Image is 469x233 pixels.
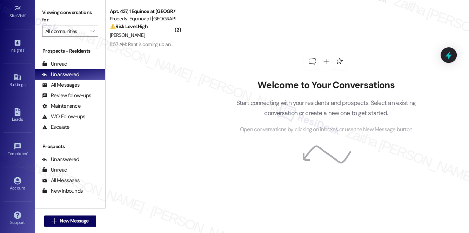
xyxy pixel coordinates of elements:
[110,23,148,29] strong: ⚠️ Risk Level: High
[35,47,105,55] div: Prospects + Residents
[110,32,145,38] span: [PERSON_NAME]
[27,150,28,155] span: •
[4,140,32,159] a: Templates •
[4,2,32,21] a: Site Visit •
[240,125,412,134] span: Open conversations by clicking on inboxes or use the New Message button
[4,209,32,228] a: Support
[42,81,80,89] div: All Messages
[42,71,79,78] div: Unanswered
[25,12,26,17] span: •
[52,218,57,224] i: 
[42,156,79,163] div: Unanswered
[4,175,32,194] a: Account
[60,217,88,225] span: New Message
[110,41,274,47] div: 11:57 AM: Rent is coming up and to replace and repair both windows is expensive
[91,28,94,34] i: 
[35,143,105,150] div: Prospects
[226,80,426,91] h2: Welcome to Your Conversations
[42,187,83,195] div: New Inbounds
[42,113,85,120] div: WO Follow-ups
[42,7,98,26] label: Viewing conversations for
[42,92,91,99] div: Review follow-ups
[42,60,67,68] div: Unread
[42,124,69,131] div: Escalate
[110,15,175,22] div: Property: Equinox at [GEOGRAPHIC_DATA]
[110,8,175,15] div: Apt. 437, 1 Equinox at [GEOGRAPHIC_DATA]
[4,37,32,56] a: Insights •
[42,166,67,174] div: Unread
[45,26,87,37] input: All communities
[4,71,32,90] a: Buildings
[42,177,80,184] div: All Messages
[35,207,105,214] div: Residents
[24,47,25,52] span: •
[44,215,96,227] button: New Message
[42,102,81,110] div: Maintenance
[4,106,32,125] a: Leads
[226,98,426,118] p: Start connecting with your residents and prospects. Select an existing conversation or create a n...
